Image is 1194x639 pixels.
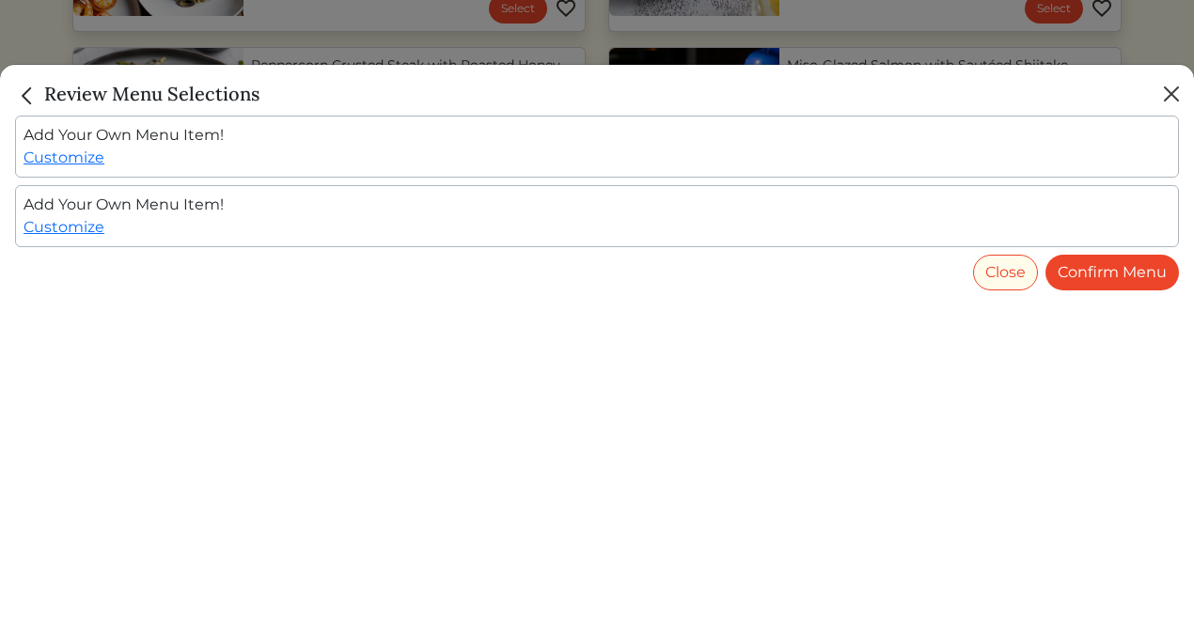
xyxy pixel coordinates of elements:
[1045,255,1179,290] a: Confirm Menu
[24,148,104,166] a: Customize
[15,84,39,108] img: back_caret-0738dc900bf9763b5e5a40894073b948e17d9601fd527fca9689b06ce300169f.svg
[15,185,1179,247] div: Add Your Own Menu Item!
[15,82,44,105] a: Close
[15,80,259,108] h5: Review Menu Selections
[1156,79,1186,109] button: Close
[15,116,1179,178] div: Add Your Own Menu Item!
[24,218,104,236] a: Customize
[973,255,1038,290] button: Close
